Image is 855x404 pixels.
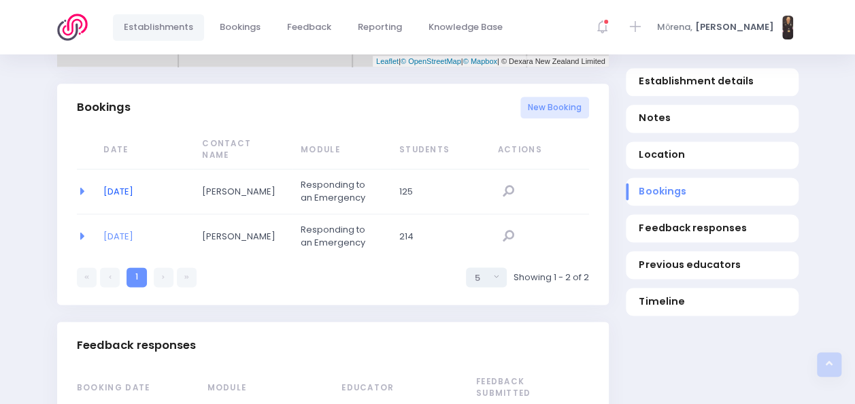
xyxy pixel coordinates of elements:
[498,180,520,203] a: View
[639,148,785,163] span: Location
[77,267,97,287] a: First
[626,105,799,133] a: Notes
[301,223,375,250] span: Responding to an Emergency
[127,267,146,287] a: 1
[77,339,196,352] h3: Feedback responses
[626,288,799,316] a: Timeline
[220,20,261,34] span: Bookings
[626,68,799,96] a: Establishment details
[694,20,773,34] span: [PERSON_NAME]
[463,57,497,65] a: © Mapbox
[347,14,414,41] a: Reporting
[292,214,390,258] td: Responding to an Emergency
[476,376,551,400] span: Feedback Submitted
[639,222,785,236] span: Feedback responses
[373,56,609,67] div: | | | © Dexara New Zealand Limited
[287,20,331,34] span: Feedback
[639,185,785,199] span: Bookings
[376,57,399,65] a: Leaflet
[100,267,120,287] a: Previous
[401,57,461,65] a: © OpenStreetMap
[341,382,416,394] span: Educator
[520,97,589,119] a: New Booking
[639,75,785,89] span: Establishment details
[626,215,799,243] a: Feedback responses
[202,185,277,199] span: [PERSON_NAME]
[193,169,292,214] td: Melissa
[782,16,793,39] img: N
[489,214,589,258] td: null
[77,382,152,394] span: Booking Date
[301,144,375,156] span: Module
[103,185,133,198] a: [DATE]
[390,169,489,214] td: 125
[77,101,131,114] h3: Bookings
[301,178,375,205] span: Responding to an Emergency
[202,138,277,162] span: Contact Name
[292,169,390,214] td: Responding to an Emergency
[498,225,520,248] a: View
[657,20,692,34] span: Mōrena,
[95,214,193,258] td: 2018-09-05 10:55:00
[193,214,292,258] td: Melissa
[639,294,785,309] span: Timeline
[429,20,503,34] span: Knowledge Base
[626,178,799,206] a: Bookings
[57,14,96,41] img: Logo
[103,144,178,156] span: Date
[475,271,490,285] div: 5
[276,14,343,41] a: Feedback
[418,14,514,41] a: Knowledge Base
[209,14,272,41] a: Bookings
[113,14,205,41] a: Establishments
[466,267,507,287] button: Select page size
[639,112,785,126] span: Notes
[399,185,474,199] span: 125
[390,214,489,258] td: 214
[626,252,799,280] a: Previous educators
[489,169,589,214] td: null
[626,141,799,169] a: Location
[202,230,277,243] span: [PERSON_NAME]
[399,144,474,156] span: Students
[103,230,133,243] a: [DATE]
[124,20,193,34] span: Establishments
[639,258,785,272] span: Previous educators
[95,169,193,214] td: 2018-09-05 10:55:00
[154,267,173,287] a: Next
[498,144,583,156] span: Actions
[177,267,197,287] a: Last
[207,382,282,394] span: Module
[399,230,474,243] span: 214
[514,271,589,284] span: Showing 1 - 2 of 2
[358,20,402,34] span: Reporting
